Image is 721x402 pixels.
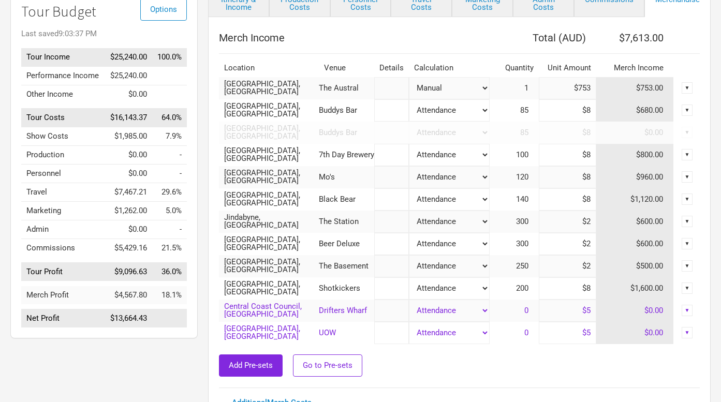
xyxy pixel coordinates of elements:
td: $1,600.00 [596,277,674,300]
span: 250 [516,261,539,271]
td: [GEOGRAPHIC_DATA], [GEOGRAPHIC_DATA] [219,166,319,188]
div: ▼ [682,149,693,160]
input: per head [539,233,596,255]
td: $0.00 [596,122,674,144]
td: $800.00 [596,144,674,166]
div: ▼ [682,238,693,249]
td: Tour Income [21,48,105,67]
td: Tour Costs as % of Tour Income [152,109,187,127]
span: 0 [524,328,539,337]
td: $0.00 [105,146,152,165]
td: Show Costs as % of Tour Income [152,127,187,146]
td: [GEOGRAPHIC_DATA], [GEOGRAPHIC_DATA] [219,77,319,99]
th: Quantity [490,59,539,77]
td: Show Costs [21,127,105,146]
div: ▼ [682,82,693,94]
td: $1,262.00 [105,202,152,220]
div: ▼ [682,282,693,294]
td: Tour Profit [21,262,105,281]
td: $25,240.00 [105,48,152,67]
td: $9,096.63 [105,262,152,281]
td: Shotkickers [319,277,374,300]
td: Travel as % of Tour Income [152,183,187,202]
td: Black Bear [319,188,374,211]
td: Admin [21,220,105,239]
th: Merch Income [219,27,490,48]
td: Personnel [21,165,105,183]
td: Commissions as % of Tour Income [152,239,187,258]
td: Tour Costs [21,109,105,127]
button: Go to Pre-sets [293,354,362,377]
th: $7,613.00 [596,27,674,48]
span: 85 [520,128,539,137]
td: $753.00 [596,77,674,99]
td: Commissions [21,239,105,258]
span: 140 [516,195,539,204]
input: per head [539,255,596,277]
td: $960.00 [596,166,674,188]
td: Production as % of Tour Income [152,146,187,165]
td: Performance Income [21,66,105,85]
div: ▼ [682,327,693,338]
input: per head [539,166,596,188]
div: ▼ [682,260,693,272]
td: The Station [319,211,374,233]
td: Beer Deluxe [319,233,374,255]
div: ▼ [682,216,693,227]
td: Other Income as % of Tour Income [152,85,187,103]
span: 300 [516,239,539,248]
td: $600.00 [596,233,674,255]
div: Last saved 9:03:37 PM [21,30,187,38]
td: Admin as % of Tour Income [152,220,187,239]
td: Performance Income as % of Tour Income [152,66,187,85]
div: ▼ [682,305,693,316]
input: per head [539,277,596,300]
td: $680.00 [596,99,674,122]
td: Travel [21,183,105,202]
td: Buddys Bar [319,122,374,144]
td: The Basement [319,255,374,277]
span: 85 [520,106,539,115]
td: Production [21,146,105,165]
td: $1,120.00 [596,188,674,211]
span: 1 [524,83,539,93]
input: per head [539,322,596,344]
th: Unit Amount [539,59,596,77]
td: $1,985.00 [105,127,152,146]
td: [GEOGRAPHIC_DATA], [GEOGRAPHIC_DATA] [219,122,319,144]
td: $4,567.80 [105,286,152,304]
th: Merch Income [596,59,674,77]
td: Buddys Bar [319,99,374,122]
td: Tour Profit as % of Tour Income [152,262,187,281]
th: Location [219,59,319,77]
td: $0.00 [105,165,152,183]
th: Details [374,59,409,77]
td: $5,429.16 [105,239,152,258]
td: Merch Profit as % of Tour Income [152,286,187,304]
td: $13,664.43 [105,309,152,328]
td: $0.00 [596,300,674,322]
td: Mo's [319,166,374,188]
td: 7th Day Brewery [319,144,374,166]
td: $0.00 [105,85,152,103]
td: [GEOGRAPHIC_DATA], [GEOGRAPHIC_DATA] [219,233,319,255]
td: Net Profit as % of Tour Income [152,309,187,328]
td: $16,143.37 [105,109,152,127]
input: per head [539,99,596,122]
div: ▼ [682,193,693,205]
td: Other Income [21,85,105,103]
h1: Tour Budget [21,4,187,20]
td: Tour Income as % of Tour Income [152,48,187,67]
td: Merch Profit [21,286,105,304]
button: Add Pre-sets [219,354,283,377]
td: Central Coast Council, [GEOGRAPHIC_DATA] [219,300,319,322]
div: ▼ [682,171,693,183]
span: 300 [516,217,539,226]
span: 0 [524,306,539,315]
input: per head [539,122,596,144]
td: [GEOGRAPHIC_DATA], [GEOGRAPHIC_DATA] [219,322,319,344]
th: Total ( AUD ) [490,27,596,48]
td: [GEOGRAPHIC_DATA], [GEOGRAPHIC_DATA] [219,277,319,300]
th: Calculation [409,59,489,77]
